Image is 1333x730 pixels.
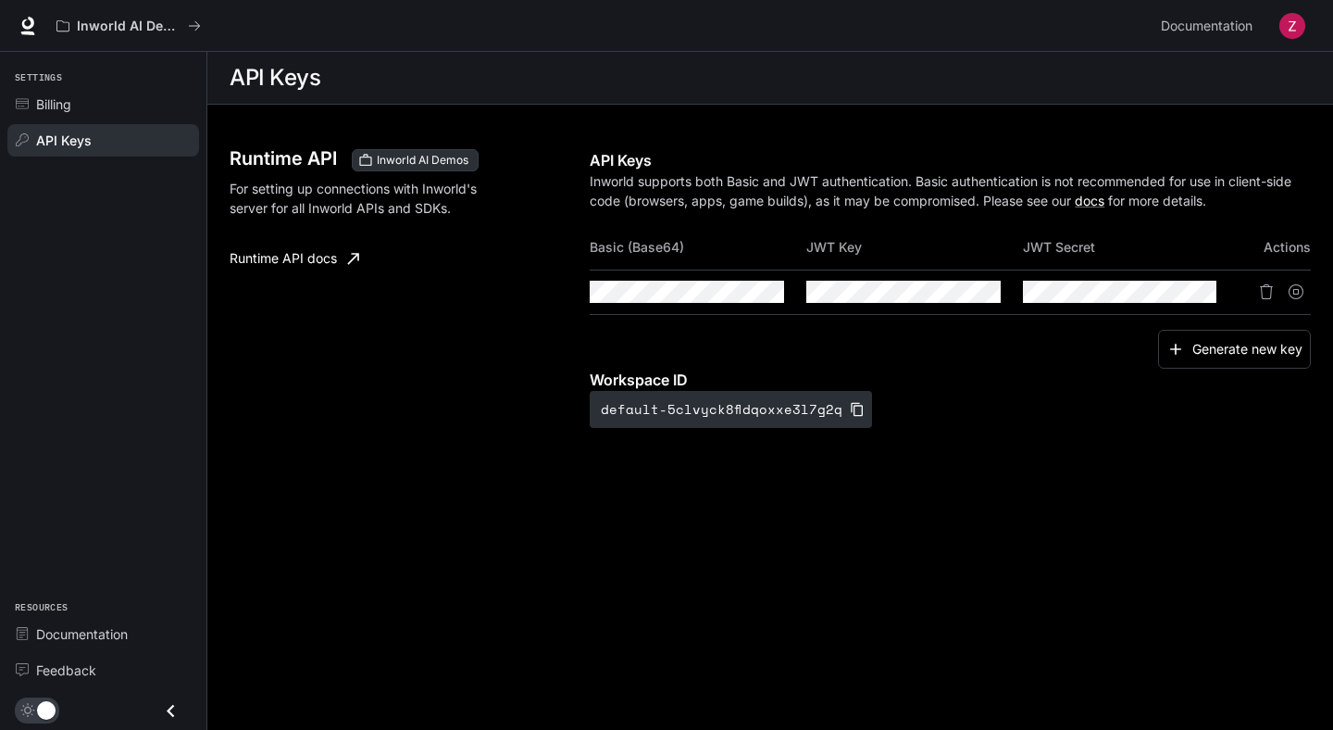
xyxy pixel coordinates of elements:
span: Dark mode toggle [37,699,56,720]
a: Runtime API docs [222,240,367,277]
img: User avatar [1279,13,1305,39]
p: For setting up connections with Inworld's server for all Inworld APIs and SDKs. [230,179,489,218]
a: Documentation [1153,7,1266,44]
h1: API Keys [230,59,320,96]
span: API Keys [36,131,92,150]
th: Actions [1239,225,1311,270]
span: Documentation [36,624,128,644]
a: Feedback [7,654,199,686]
p: Inworld AI Demos [77,19,181,34]
span: Inworld AI Demos [369,152,476,169]
p: API Keys [590,149,1311,171]
button: default-5clvyck8fldqoxxe3l7g2q [590,391,872,428]
th: JWT Key [806,225,1023,270]
th: JWT Secret [1023,225,1240,270]
button: User avatar [1274,7,1311,44]
a: Documentation [7,618,199,650]
button: Close drawer [150,692,192,730]
div: These keys will apply to your current workspace only [352,149,479,171]
span: Documentation [1161,15,1252,38]
p: Workspace ID [590,369,1311,391]
a: Billing [7,88,199,120]
span: Feedback [36,661,96,680]
a: docs [1075,193,1104,208]
a: API Keys [7,124,199,157]
p: Inworld supports both Basic and JWT authentication. Basic authentication is not recommended for u... [590,171,1311,210]
button: All workspaces [48,7,209,44]
span: Billing [36,94,71,114]
button: Delete API key [1252,277,1281,307]
button: Generate new key [1158,330,1311,370]
h3: Runtime API [230,149,337,168]
th: Basic (Base64) [590,225,806,270]
button: Suspend API key [1281,277,1311,307]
